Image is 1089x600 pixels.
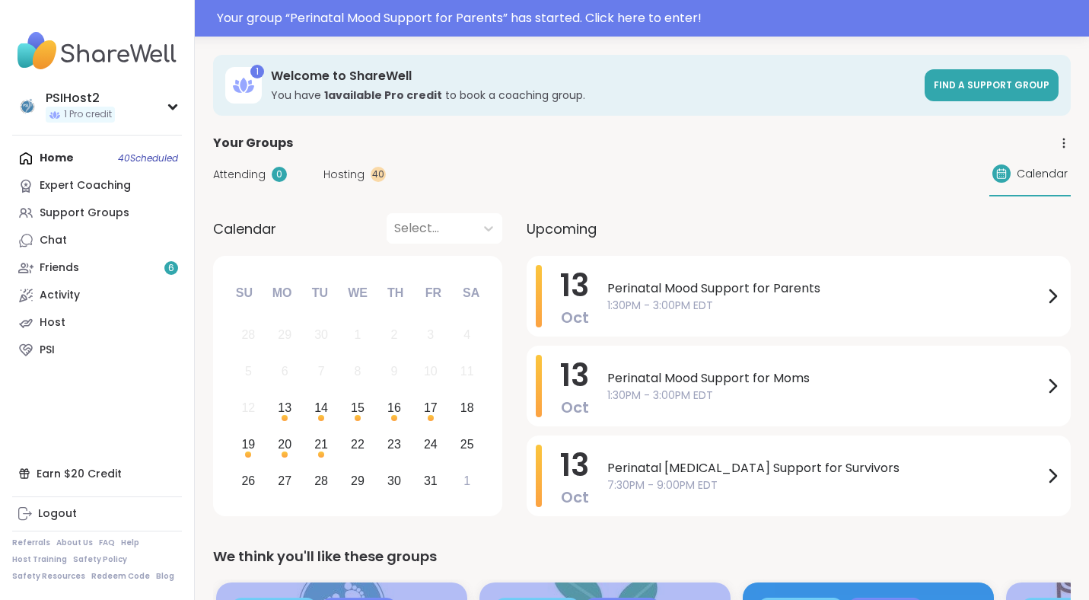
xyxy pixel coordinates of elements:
[12,571,85,582] a: Safety Resources
[451,428,483,461] div: Choose Saturday, October 25th, 2025
[463,324,470,345] div: 4
[99,538,115,548] a: FAQ
[241,471,255,491] div: 26
[282,361,288,381] div: 6
[269,392,301,425] div: Choose Monday, October 13th, 2025
[351,397,365,418] div: 15
[228,276,261,310] div: Su
[451,356,483,388] div: Not available Saturday, October 11th, 2025
[561,397,589,418] span: Oct
[351,434,365,455] div: 22
[342,392,374,425] div: Choose Wednesday, October 15th, 2025
[314,397,328,418] div: 14
[607,459,1043,477] span: Perinatal [MEDICAL_DATA] Support for Survivors
[427,324,434,345] div: 3
[607,477,1043,493] span: 7:30PM - 9:00PM EDT
[303,276,336,310] div: Tu
[12,538,50,548] a: Referrals
[40,288,80,303] div: Activity
[607,298,1043,314] span: 1:30PM - 3:00PM EDT
[12,199,182,227] a: Support Groups
[424,397,438,418] div: 17
[241,434,255,455] div: 19
[414,319,447,352] div: Not available Friday, October 3rd, 2025
[269,356,301,388] div: Not available Monday, October 6th, 2025
[40,343,55,358] div: PSI
[232,428,265,461] div: Choose Sunday, October 19th, 2025
[40,315,65,330] div: Host
[265,276,298,310] div: Mo
[560,264,589,307] span: 13
[460,361,474,381] div: 11
[414,464,447,497] div: Choose Friday, October 31st, 2025
[424,361,438,381] div: 10
[232,319,265,352] div: Not available Sunday, September 28th, 2025
[387,434,401,455] div: 23
[241,324,255,345] div: 28
[64,108,112,121] span: 1 Pro credit
[925,69,1059,101] a: Find a support group
[168,262,174,275] span: 6
[607,369,1043,388] span: Perinatal Mood Support for Moms
[560,444,589,487] span: 13
[414,392,447,425] div: Choose Friday, October 17th, 2025
[232,392,265,425] div: Not available Sunday, October 12th, 2025
[121,538,139,548] a: Help
[351,471,365,491] div: 29
[378,319,411,352] div: Not available Thursday, October 2nd, 2025
[12,500,182,528] a: Logout
[414,428,447,461] div: Choose Friday, October 24th, 2025
[269,319,301,352] div: Not available Monday, September 29th, 2025
[40,233,67,248] div: Chat
[245,361,252,381] div: 5
[40,260,79,276] div: Friends
[460,434,474,455] div: 25
[934,78,1049,91] span: Find a support group
[46,90,115,107] div: PSIHost2
[305,464,338,497] div: Choose Tuesday, October 28th, 2025
[12,460,182,487] div: Earn $20 Credit
[318,361,325,381] div: 7
[12,309,182,337] a: Host
[342,428,374,461] div: Choose Wednesday, October 22nd, 2025
[12,282,182,309] a: Activity
[230,317,485,499] div: month 2025-10
[12,337,182,364] a: PSI
[355,361,361,381] div: 8
[40,206,129,221] div: Support Groups
[305,392,338,425] div: Choose Tuesday, October 14th, 2025
[378,428,411,461] div: Choose Thursday, October 23rd, 2025
[387,471,401,491] div: 30
[232,464,265,497] div: Choose Sunday, October 26th, 2025
[314,471,328,491] div: 28
[12,254,182,282] a: Friends6
[414,356,447,388] div: Not available Friday, October 10th, 2025
[424,471,438,491] div: 31
[305,356,338,388] div: Not available Tuesday, October 7th, 2025
[91,571,150,582] a: Redeem Code
[213,219,276,239] span: Calendar
[378,392,411,425] div: Choose Thursday, October 16th, 2025
[12,554,67,565] a: Host Training
[73,554,127,565] a: Safety Policy
[278,434,291,455] div: 20
[451,392,483,425] div: Choose Saturday, October 18th, 2025
[607,279,1043,298] span: Perinatal Mood Support for Parents
[12,227,182,254] a: Chat
[314,324,328,345] div: 30
[355,324,361,345] div: 1
[1017,166,1068,182] span: Calendar
[451,464,483,497] div: Choose Saturday, November 1st, 2025
[460,397,474,418] div: 18
[305,319,338,352] div: Not available Tuesday, September 30th, 2025
[271,68,915,85] h3: Welcome to ShareWell
[342,464,374,497] div: Choose Wednesday, October 29th, 2025
[454,276,488,310] div: Sa
[305,428,338,461] div: Choose Tuesday, October 21st, 2025
[323,167,365,183] span: Hosting
[378,464,411,497] div: Choose Thursday, October 30th, 2025
[232,356,265,388] div: Not available Sunday, October 5th, 2025
[213,134,293,152] span: Your Groups
[15,94,40,119] img: PSIHost2
[272,167,287,182] div: 0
